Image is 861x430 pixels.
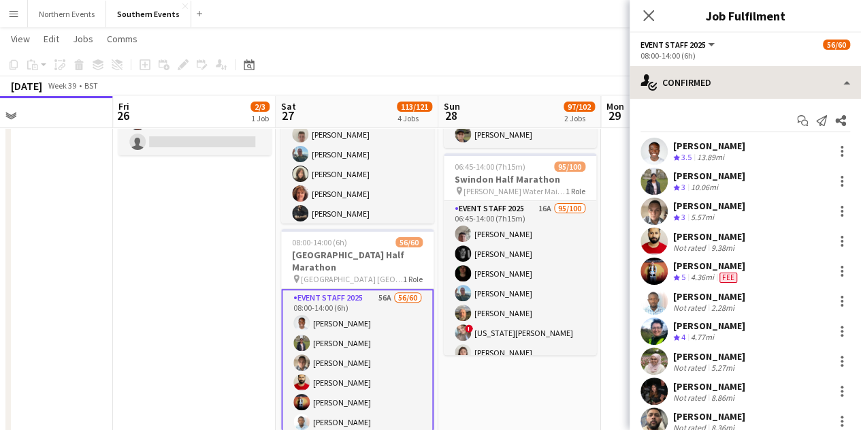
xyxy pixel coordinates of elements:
[673,140,745,152] div: [PERSON_NAME]
[688,332,717,343] div: 4.77mi
[464,186,566,196] span: [PERSON_NAME] Water Main Car Park
[73,33,93,45] span: Jobs
[681,182,685,192] span: 3
[673,410,745,423] div: [PERSON_NAME]
[709,243,737,253] div: 9.38mi
[101,30,143,48] a: Comms
[84,80,98,91] div: BST
[106,1,191,27] button: Southern Events
[717,272,740,283] div: Crew has different fees then in role
[688,182,721,194] div: 10.06mi
[250,102,270,112] span: 2/3
[606,100,624,112] span: Mon
[38,30,65,48] a: Edit
[673,363,709,373] div: Not rated
[673,380,745,393] div: [PERSON_NAME]
[444,100,460,112] span: Sun
[279,108,296,123] span: 27
[107,33,137,45] span: Comms
[681,152,692,162] span: 3.5
[554,162,585,172] span: 95/100
[709,303,737,313] div: 2.28mi
[11,79,42,93] div: [DATE]
[397,113,432,123] div: 4 Jobs
[673,320,745,332] div: [PERSON_NAME]
[709,393,737,403] div: 8.86mi
[630,7,861,25] h3: Job Fulfilment
[709,363,737,373] div: 5.27mi
[604,108,624,123] span: 29
[564,113,594,123] div: 2 Jobs
[292,237,347,247] span: 08:00-14:00 (6h)
[673,243,709,253] div: Not rated
[630,66,861,99] div: Confirmed
[673,303,709,313] div: Not rated
[444,153,596,355] app-job-card: 06:45-14:00 (7h15m)95/100Swindon Half Marathon [PERSON_NAME] Water Main Car Park1 RoleEvent Staff...
[673,290,745,303] div: [PERSON_NAME]
[673,350,745,363] div: [PERSON_NAME]
[11,33,30,45] span: View
[251,113,269,123] div: 1 Job
[719,273,737,283] span: Fee
[640,40,706,50] span: Event Staff 2025
[465,324,473,333] span: !
[681,332,685,342] span: 4
[681,212,685,222] span: 3
[640,40,717,50] button: Event Staff 2025
[823,40,850,50] span: 56/60
[640,50,850,61] div: 08:00-14:00 (6h)
[397,102,432,112] span: 113/121
[442,108,460,123] span: 28
[403,274,423,284] span: 1 Role
[67,30,99,48] a: Jobs
[455,162,525,172] span: 06:45-14:00 (7h15m)
[566,186,585,196] span: 1 Role
[444,173,596,185] h3: Swindon Half Marathon
[673,170,745,182] div: [PERSON_NAME]
[281,249,434,273] h3: [GEOGRAPHIC_DATA] Half Marathon
[28,1,106,27] button: Northern Events
[688,272,717,283] div: 4.36mi
[681,272,685,282] span: 5
[45,80,79,91] span: Week 39
[301,274,403,284] span: [GEOGRAPHIC_DATA] [GEOGRAPHIC_DATA]
[694,152,727,164] div: 13.89mi
[395,237,423,247] span: 56/60
[44,33,59,45] span: Edit
[673,393,709,403] div: Not rated
[673,200,745,212] div: [PERSON_NAME]
[673,230,745,243] div: [PERSON_NAME]
[281,100,296,112] span: Sat
[5,30,35,48] a: View
[673,260,745,272] div: [PERSON_NAME]
[116,108,129,123] span: 26
[564,102,595,112] span: 97/102
[688,212,717,224] div: 5.57mi
[118,100,129,112] span: Fri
